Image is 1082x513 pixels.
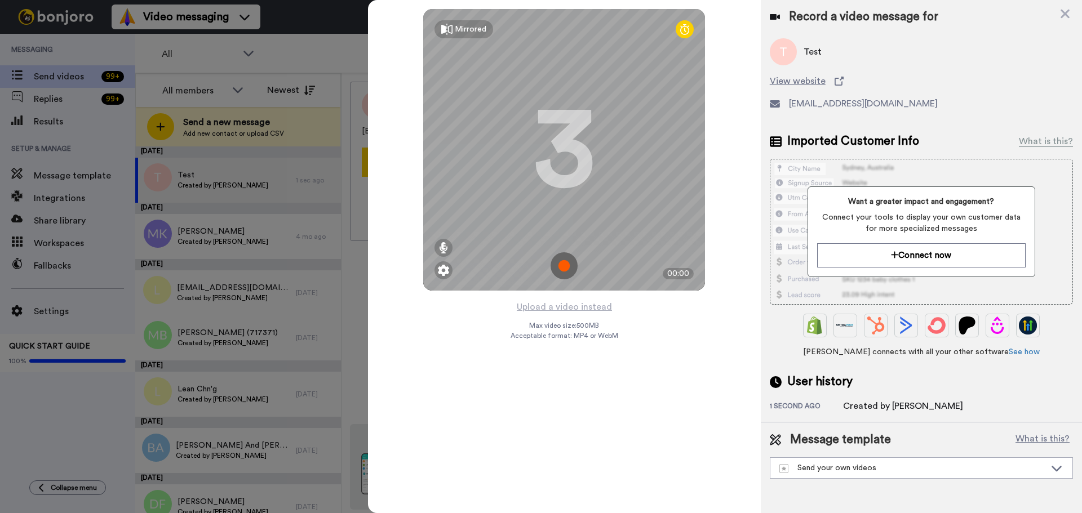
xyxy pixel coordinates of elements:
[513,300,615,314] button: Upload a video instead
[817,196,1025,207] span: Want a greater impact and engagement?
[529,321,599,330] span: Max video size: 500 MB
[779,464,788,473] img: demo-template.svg
[928,316,946,334] img: ConvertKit
[806,316,824,334] img: Shopify
[1012,431,1073,448] button: What is this?
[770,74,1073,88] a: View website
[438,265,449,276] img: ic_gear.svg
[1009,348,1040,356] a: See how
[836,316,854,334] img: Ontraport
[533,108,595,192] div: 3
[770,74,826,88] span: View website
[551,252,578,279] img: ic_record_start.svg
[787,133,919,150] span: Imported Customer Info
[770,402,843,413] div: 1 second ago
[789,97,938,110] span: [EMAIL_ADDRESS][DOMAIN_NAME]
[770,346,1073,358] span: [PERSON_NAME] connects with all your other software
[867,316,885,334] img: Hubspot
[958,316,976,334] img: Patreon
[988,316,1006,334] img: Drip
[843,399,963,413] div: Created by [PERSON_NAME]
[787,373,853,390] span: User history
[817,212,1025,234] span: Connect your tools to display your own customer data for more specialized messages
[663,268,694,279] div: 00:00
[779,462,1045,474] div: Send your own videos
[897,316,915,334] img: ActiveCampaign
[1019,316,1037,334] img: GoHighLevel
[790,431,891,448] span: Message template
[817,243,1025,267] button: Connect now
[511,331,618,340] span: Acceptable format: MP4 or WebM
[1019,135,1073,148] div: What is this?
